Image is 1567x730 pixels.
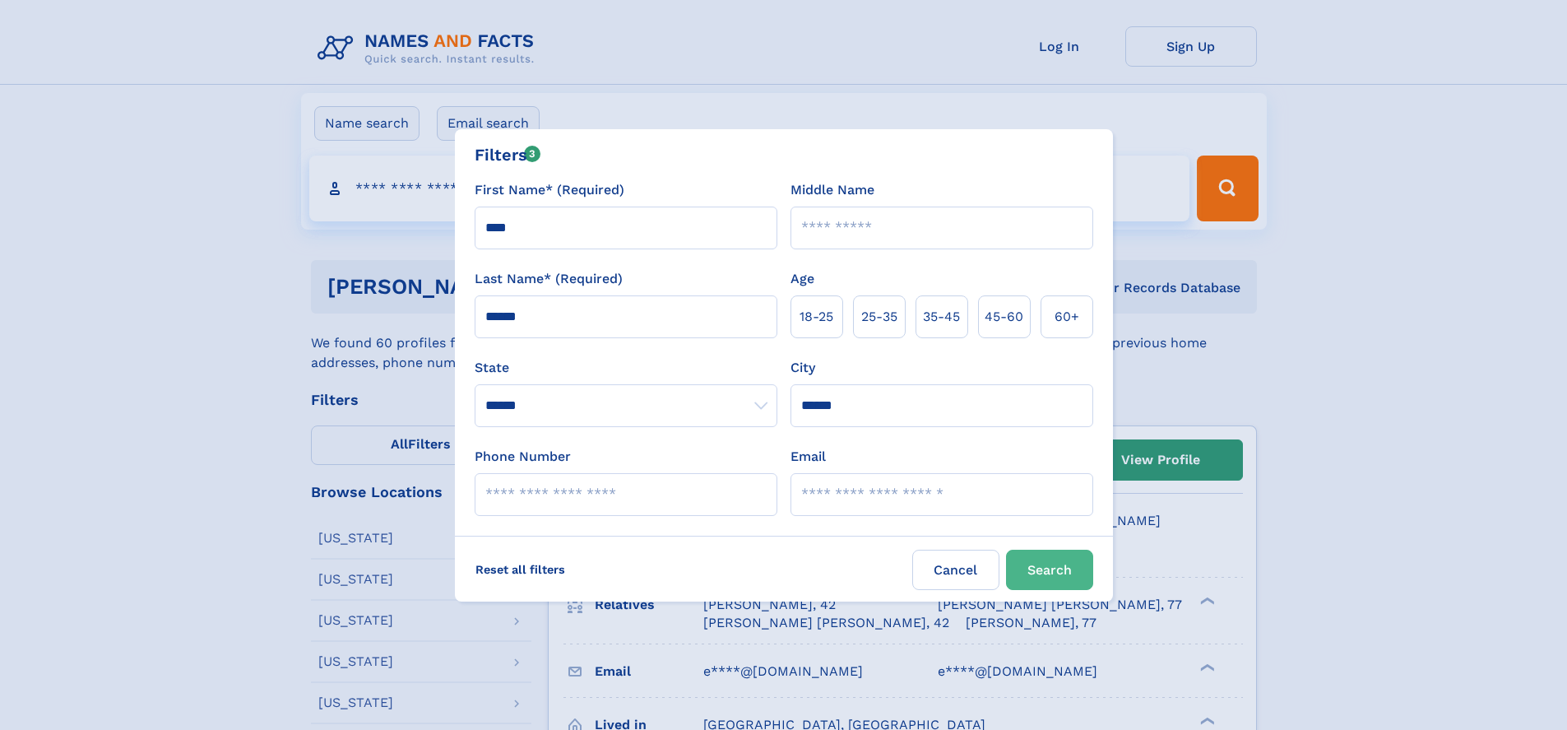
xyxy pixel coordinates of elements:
[1006,550,1093,590] button: Search
[475,358,777,378] label: State
[790,358,815,378] label: City
[800,307,833,327] span: 18‑25
[465,550,576,589] label: Reset all filters
[475,180,624,200] label: First Name* (Required)
[790,269,814,289] label: Age
[861,307,897,327] span: 25‑35
[1055,307,1079,327] span: 60+
[475,142,541,167] div: Filters
[923,307,960,327] span: 35‑45
[790,447,826,467] label: Email
[475,269,623,289] label: Last Name* (Required)
[475,447,571,467] label: Phone Number
[985,307,1023,327] span: 45‑60
[912,550,999,590] label: Cancel
[790,180,874,200] label: Middle Name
